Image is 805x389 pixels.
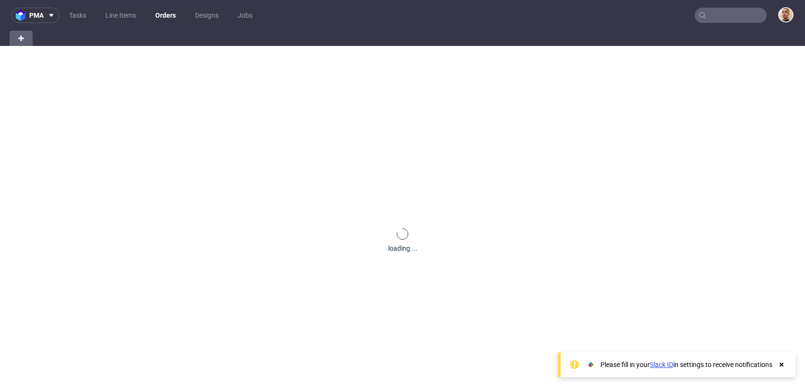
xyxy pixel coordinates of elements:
[29,12,44,19] span: pma
[586,360,596,369] img: Slack
[650,361,673,368] a: Slack ID
[16,10,29,21] img: logo
[779,8,793,22] img: Bartłomiej Leśniczuk
[232,8,258,23] a: Jobs
[63,8,92,23] a: Tasks
[149,8,182,23] a: Orders
[388,244,417,253] div: loading ...
[189,8,224,23] a: Designs
[11,8,59,23] button: pma
[100,8,142,23] a: Line Items
[600,360,772,369] div: Please fill in your in settings to receive notifications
